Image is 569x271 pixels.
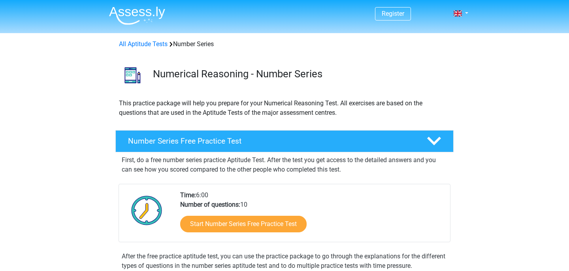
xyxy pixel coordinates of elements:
[109,6,165,25] img: Assessly
[153,68,447,80] h3: Numerical Reasoning - Number Series
[382,10,404,17] a: Register
[174,191,450,242] div: 6:00 10
[128,136,414,146] h4: Number Series Free Practice Test
[122,155,447,174] p: First, do a free number series practice Aptitude Test. After the test you get access to the detai...
[180,191,196,199] b: Time:
[119,99,450,118] p: This practice package will help you prepare for your Numerical Reasoning Test. All exercises are ...
[112,130,457,152] a: Number Series Free Practice Test
[180,201,240,208] b: Number of questions:
[116,58,149,92] img: number series
[116,39,453,49] div: Number Series
[119,40,168,48] a: All Aptitude Tests
[119,252,450,271] div: After the free practice aptitude test, you can use the practice package to go through the explana...
[127,191,167,230] img: Clock
[180,216,307,232] a: Start Number Series Free Practice Test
